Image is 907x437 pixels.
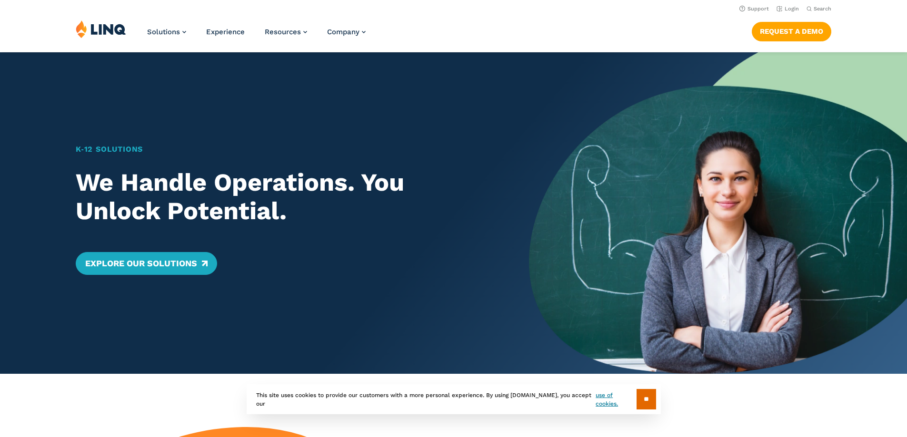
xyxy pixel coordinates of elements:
[814,6,831,12] span: Search
[206,28,245,36] a: Experience
[752,22,831,41] a: Request a Demo
[147,20,366,51] nav: Primary Navigation
[327,28,359,36] span: Company
[76,144,492,155] h1: K‑12 Solutions
[76,20,126,38] img: LINQ | K‑12 Software
[265,28,307,36] a: Resources
[76,168,492,225] h2: We Handle Operations. You Unlock Potential.
[739,6,769,12] a: Support
[147,28,180,36] span: Solutions
[147,28,186,36] a: Solutions
[76,252,217,275] a: Explore Our Solutions
[777,6,799,12] a: Login
[596,391,636,408] a: use of cookies.
[327,28,366,36] a: Company
[247,384,661,414] div: This site uses cookies to provide our customers with a more personal experience. By using [DOMAIN...
[807,5,831,12] button: Open Search Bar
[265,28,301,36] span: Resources
[752,20,831,41] nav: Button Navigation
[529,52,907,374] img: Home Banner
